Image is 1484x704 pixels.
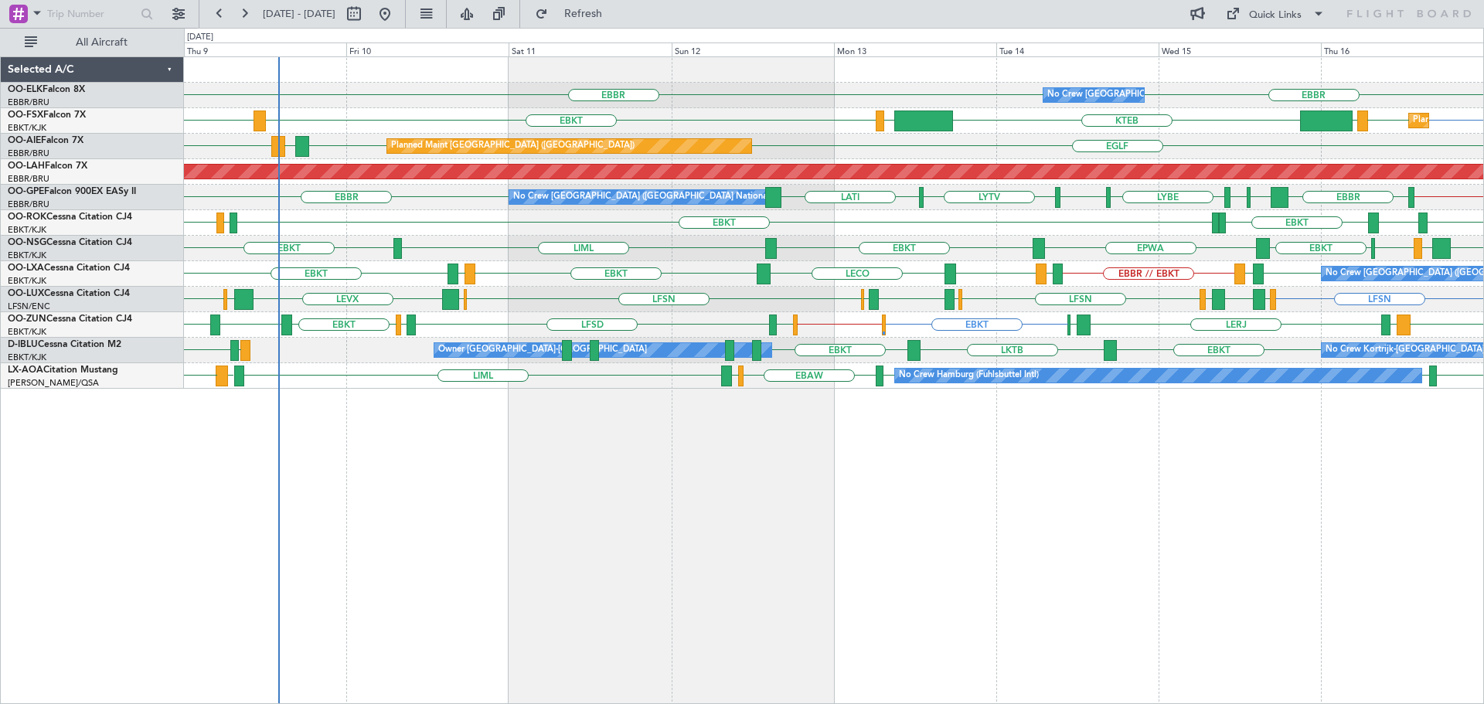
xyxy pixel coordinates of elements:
[40,37,163,48] span: All Aircraft
[8,275,46,287] a: EBKT/KJK
[672,43,834,56] div: Sun 12
[187,31,213,44] div: [DATE]
[8,122,46,134] a: EBKT/KJK
[8,136,83,145] a: OO-AIEFalcon 7X
[1249,8,1302,23] div: Quick Links
[8,250,46,261] a: EBKT/KJK
[8,199,49,210] a: EBBR/BRU
[834,43,996,56] div: Mon 13
[8,315,46,324] span: OO-ZUN
[8,111,43,120] span: OO-FSX
[8,352,46,363] a: EBKT/KJK
[8,187,44,196] span: OO-GPE
[899,364,1039,387] div: No Crew Hamburg (Fuhlsbuttel Intl)
[184,43,346,56] div: Thu 9
[8,326,46,338] a: EBKT/KJK
[509,43,671,56] div: Sat 11
[996,43,1159,56] div: Tue 14
[8,213,46,222] span: OO-ROK
[8,289,44,298] span: OO-LUX
[8,377,99,389] a: [PERSON_NAME]/QSA
[1047,83,1306,107] div: No Crew [GEOGRAPHIC_DATA] ([GEOGRAPHIC_DATA] National)
[8,366,43,375] span: LX-AOA
[263,7,335,21] span: [DATE] - [DATE]
[346,43,509,56] div: Fri 10
[8,340,121,349] a: D-IBLUCessna Citation M2
[8,340,38,349] span: D-IBLU
[8,85,85,94] a: OO-ELKFalcon 8X
[8,136,41,145] span: OO-AIE
[8,301,50,312] a: LFSN/ENC
[528,2,621,26] button: Refresh
[8,264,44,273] span: OO-LXA
[8,264,130,273] a: OO-LXACessna Citation CJ4
[8,213,132,222] a: OO-ROKCessna Citation CJ4
[8,289,130,298] a: OO-LUXCessna Citation CJ4
[8,173,49,185] a: EBBR/BRU
[8,85,43,94] span: OO-ELK
[8,238,132,247] a: OO-NSGCessna Citation CJ4
[8,238,46,247] span: OO-NSG
[551,9,616,19] span: Refresh
[8,97,49,108] a: EBBR/BRU
[8,315,132,324] a: OO-ZUNCessna Citation CJ4
[17,30,168,55] button: All Aircraft
[513,185,772,209] div: No Crew [GEOGRAPHIC_DATA] ([GEOGRAPHIC_DATA] National)
[8,148,49,159] a: EBBR/BRU
[47,2,136,26] input: Trip Number
[1159,43,1321,56] div: Wed 15
[1321,43,1483,56] div: Thu 16
[1218,2,1333,26] button: Quick Links
[8,162,45,171] span: OO-LAH
[8,111,86,120] a: OO-FSXFalcon 7X
[8,187,136,196] a: OO-GPEFalcon 900EX EASy II
[438,338,647,362] div: Owner [GEOGRAPHIC_DATA]-[GEOGRAPHIC_DATA]
[8,224,46,236] a: EBKT/KJK
[8,162,87,171] a: OO-LAHFalcon 7X
[391,134,635,158] div: Planned Maint [GEOGRAPHIC_DATA] ([GEOGRAPHIC_DATA])
[8,366,118,375] a: LX-AOACitation Mustang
